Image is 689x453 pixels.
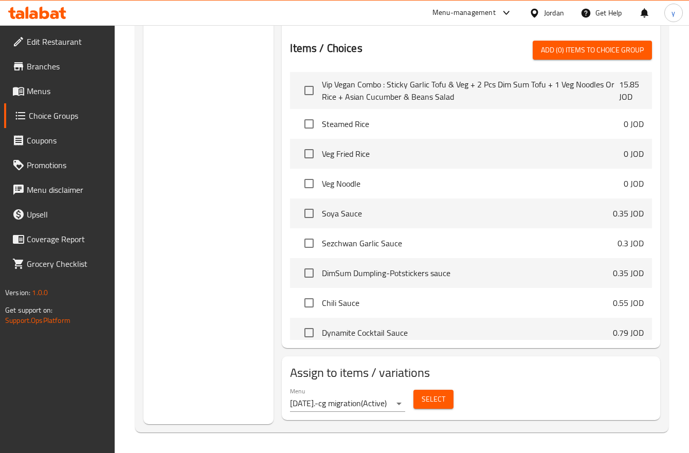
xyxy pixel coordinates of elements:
[4,251,115,276] a: Grocery Checklist
[290,41,362,56] h2: Items / Choices
[422,393,445,406] span: Select
[32,286,48,299] span: 1.0.0
[290,365,651,381] h2: Assign to items / variations
[4,54,115,79] a: Branches
[5,314,70,327] a: Support.OpsPlatform
[27,184,107,196] span: Menu disclaimer
[432,7,496,19] div: Menu-management
[5,286,30,299] span: Version:
[298,232,320,254] span: Select choice
[544,7,564,19] div: Jordan
[613,297,644,309] p: 0.55 JOD
[322,118,623,130] span: Steamed Rice
[298,322,320,343] span: Select choice
[4,79,115,103] a: Menus
[27,258,107,270] span: Grocery Checklist
[298,203,320,224] span: Select choice
[322,267,612,279] span: DimSum Dumpling-Potstickers sauce
[4,128,115,153] a: Coupons
[624,118,644,130] p: 0 JOD
[4,202,115,227] a: Upsell
[290,388,305,394] label: Menu
[29,110,107,122] span: Choice Groups
[27,134,107,147] span: Coupons
[298,173,320,194] span: Select choice
[5,303,52,317] span: Get support on:
[290,395,405,412] div: [DATE].-cg migration(Active)
[413,390,454,409] button: Select
[672,7,675,19] span: y
[541,44,644,57] span: Add (0) items to choice group
[322,297,612,309] span: Chili Sauce
[613,327,644,339] p: 0.79 JOD
[613,207,644,220] p: 0.35 JOD
[27,208,107,221] span: Upsell
[4,103,115,128] a: Choice Groups
[4,29,115,54] a: Edit Restaurant
[298,262,320,284] span: Select choice
[4,177,115,202] a: Menu disclaimer
[27,159,107,171] span: Promotions
[27,60,107,73] span: Branches
[618,237,644,249] p: 0.3 JOD
[298,292,320,314] span: Select choice
[322,148,623,160] span: Veg Fried Rice
[27,85,107,97] span: Menus
[322,177,623,190] span: Veg Noodle
[27,35,107,48] span: Edit Restaurant
[533,41,652,60] button: Add (0) items to choice group
[624,177,644,190] p: 0 JOD
[298,143,320,165] span: Select choice
[322,237,617,249] span: Sezchwan Garlic Sauce
[322,78,619,103] span: Vip Vegan Combo : Sticky Garlic Tofu & Veg + 2 Pcs Dim Sum Tofu + 1 Veg Noodles Or Rice + Asian C...
[298,113,320,135] span: Select choice
[4,153,115,177] a: Promotions
[624,148,644,160] p: 0 JOD
[619,78,644,103] p: 15.85 JOD
[4,227,115,251] a: Coverage Report
[613,267,644,279] p: 0.35 JOD
[27,233,107,245] span: Coverage Report
[322,327,612,339] span: Dynamite Cocktail Sauce
[322,207,612,220] span: Soya Sauce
